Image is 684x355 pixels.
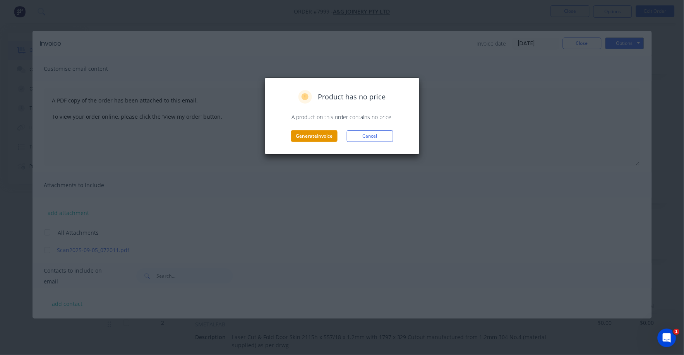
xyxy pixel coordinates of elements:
[658,329,676,347] iframe: Intercom live chat
[674,329,680,335] span: 1
[347,130,393,142] button: Cancel
[273,113,411,121] p: A product on this order contains no price.
[291,130,338,142] button: Generateinvoice
[318,92,386,102] span: Product has no price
